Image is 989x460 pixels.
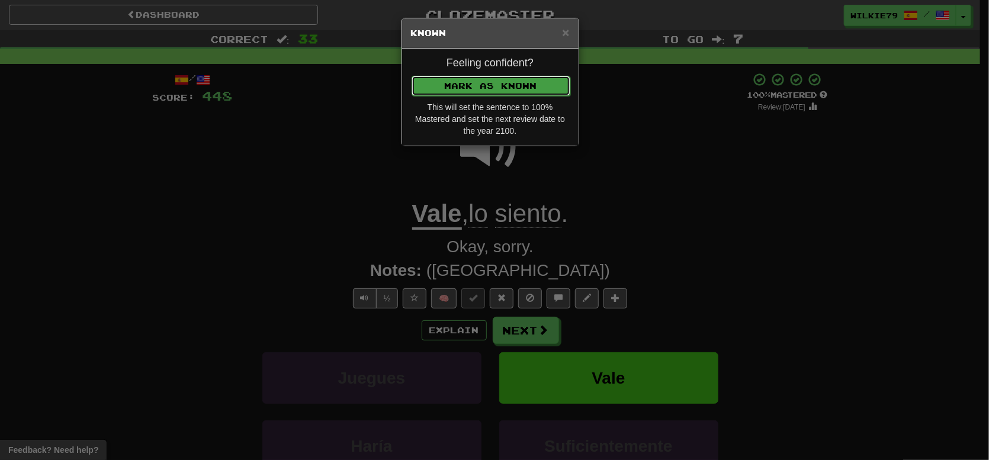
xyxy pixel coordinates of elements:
[411,57,570,69] h4: Feeling confident?
[562,26,569,38] button: Close
[411,101,570,137] div: This will set the sentence to 100% Mastered and set the next review date to the year 2100.
[411,27,570,39] h5: Known
[412,76,570,96] button: Mark as Known
[562,25,569,39] span: ×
